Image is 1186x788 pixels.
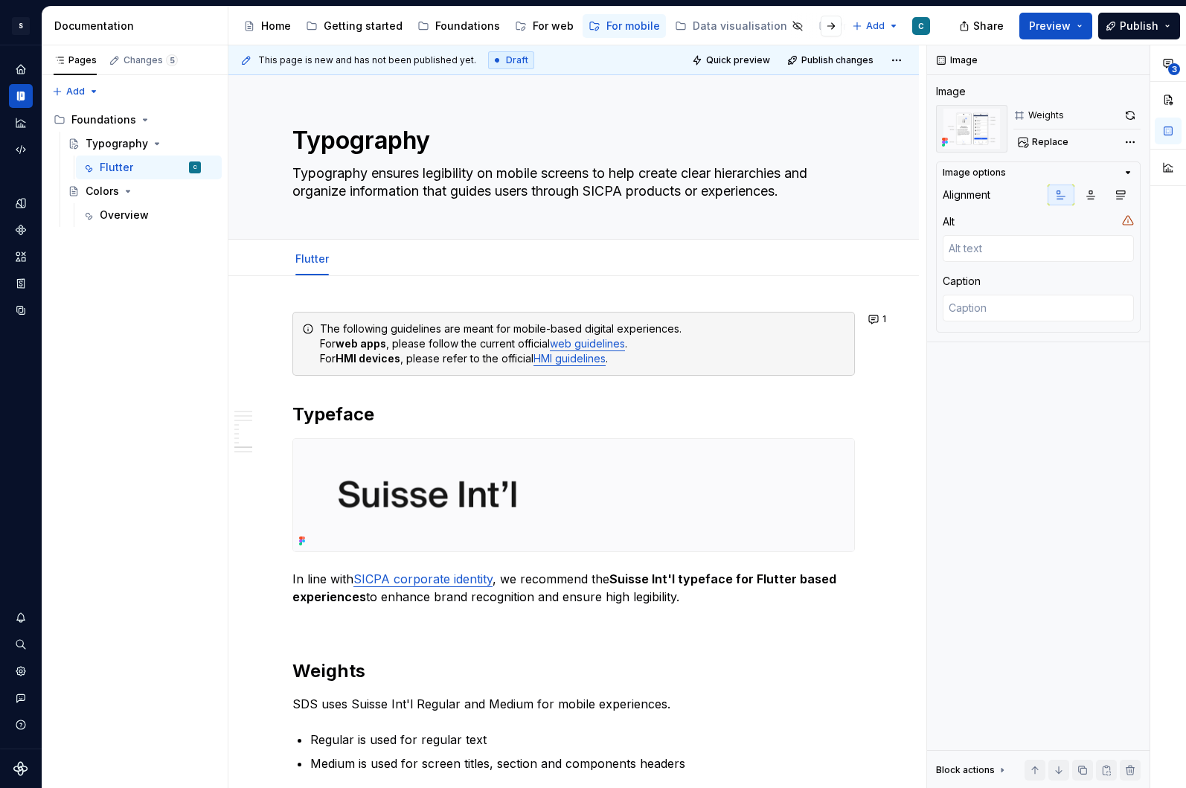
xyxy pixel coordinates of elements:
span: Publish [1120,19,1158,33]
div: Flutter [289,243,335,274]
a: FlutterC [76,156,222,179]
span: Draft [506,54,528,66]
button: Contact support [9,686,33,710]
a: HMI guidelines [533,352,606,365]
div: Image options [943,167,1006,179]
span: Publish changes [801,54,874,66]
a: Design tokens [9,191,33,215]
div: Weights [1028,109,1064,121]
button: Image options [943,167,1134,179]
div: C [193,160,197,175]
a: Getting started [300,14,408,38]
div: Foundations [435,19,500,33]
h2: Typeface [292,403,855,426]
div: Alignment [943,188,990,202]
div: Block actions [936,760,1008,781]
button: Share [952,13,1013,39]
div: Foundations [71,112,136,127]
div: Overview [100,208,149,222]
span: 5 [166,54,178,66]
button: Notifications [9,606,33,630]
p: Regular is used for regular text [310,731,855,749]
a: web guidelines [550,337,625,350]
button: Add [847,16,903,36]
strong: web apps [336,337,386,350]
a: Flutter [295,252,329,265]
button: S [3,10,39,42]
strong: Weights [292,660,365,682]
a: Settings [9,659,33,683]
span: 1 [882,313,886,325]
div: Flutter [100,160,133,175]
div: Storybook stories [9,272,33,295]
a: Data sources [9,298,33,322]
button: 1 [864,309,893,330]
a: For web [509,14,580,38]
button: Search ⌘K [9,632,33,656]
p: In line with , we recommend the to enhance brand recognition and ensure high legibility. [292,570,855,606]
a: SICPA corporate identity [353,571,493,586]
div: Changes [124,54,178,66]
div: C [918,20,924,32]
span: Replace [1032,136,1068,148]
a: Assets [9,245,33,269]
div: Foundations [48,108,222,132]
a: Typography [62,132,222,156]
div: Documentation [54,19,222,33]
a: Foundations [411,14,506,38]
textarea: Typography [289,123,852,158]
div: Colors [86,184,119,199]
div: Page tree [237,11,844,41]
div: Page tree [48,108,222,227]
span: Add [866,20,885,32]
span: Quick preview [706,54,770,66]
a: Home [237,14,297,38]
button: Add [48,81,103,102]
div: Image [936,84,966,99]
a: Documentation [9,84,33,108]
div: For web [533,19,574,33]
button: Publish [1098,13,1180,39]
button: Replace [1013,132,1075,153]
div: Typography [86,136,148,151]
a: For mobile [583,14,666,38]
div: Getting started [324,19,403,33]
div: Caption [943,274,981,289]
span: 3 [1168,63,1180,75]
span: This page is new and has not been published yet. [258,54,476,66]
a: Analytics [9,111,33,135]
a: Home [9,57,33,81]
p: SDS uses Suisse Int'l Regular and Medium for mobile experiences. [292,695,855,713]
div: Pages [54,54,97,66]
strong: HMI devices [336,352,400,365]
button: Preview [1019,13,1092,39]
div: For mobile [606,19,660,33]
a: Data visualisation [669,14,810,38]
div: Home [261,19,291,33]
a: Code automation [9,138,33,161]
div: Alt [943,214,955,229]
svg: Supernova Logo [13,761,28,776]
div: S [12,17,30,35]
span: Add [66,86,85,97]
button: Quick preview [687,50,777,71]
button: Publish changes [783,50,880,71]
p: Medium is used for screen titles, section and components headers [310,755,855,772]
span: Share [973,19,1004,33]
a: Overview [76,203,222,227]
a: Components [9,218,33,242]
textarea: Typography ensures legibility on mobile screens to help create clear hierarchies and organize inf... [289,161,852,203]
